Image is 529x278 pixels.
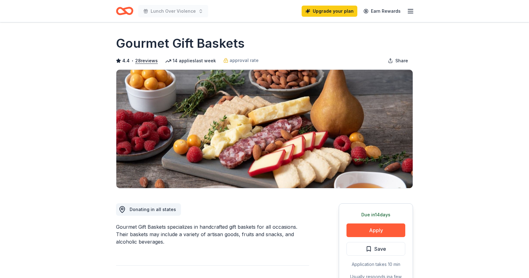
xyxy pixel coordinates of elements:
span: Lunch Over Violence [151,7,196,15]
span: Share [395,57,408,64]
span: Save [374,245,386,253]
a: Earn Rewards [360,6,404,17]
span: 4.4 [122,57,130,64]
img: Image for Gourmet Gift Baskets [116,70,413,188]
a: approval rate [223,57,259,64]
span: approval rate [230,57,259,64]
button: Lunch Over Violence [138,5,208,17]
span: • [131,58,134,63]
a: Home [116,4,133,18]
div: 14 applies last week [165,57,216,64]
button: Share [383,55,413,67]
div: Due in 14 days [346,211,405,218]
a: Upgrade your plan [302,6,357,17]
button: Save [346,242,405,256]
span: Donating in all states [130,207,176,212]
button: 28reviews [135,57,158,64]
div: Application takes 10 min [346,261,405,268]
h1: Gourmet Gift Baskets [116,35,245,52]
div: Gourmet Gift Baskets specializes in handcrafted gift baskets for all occasions. Their baskets may... [116,223,309,245]
button: Apply [346,223,405,237]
